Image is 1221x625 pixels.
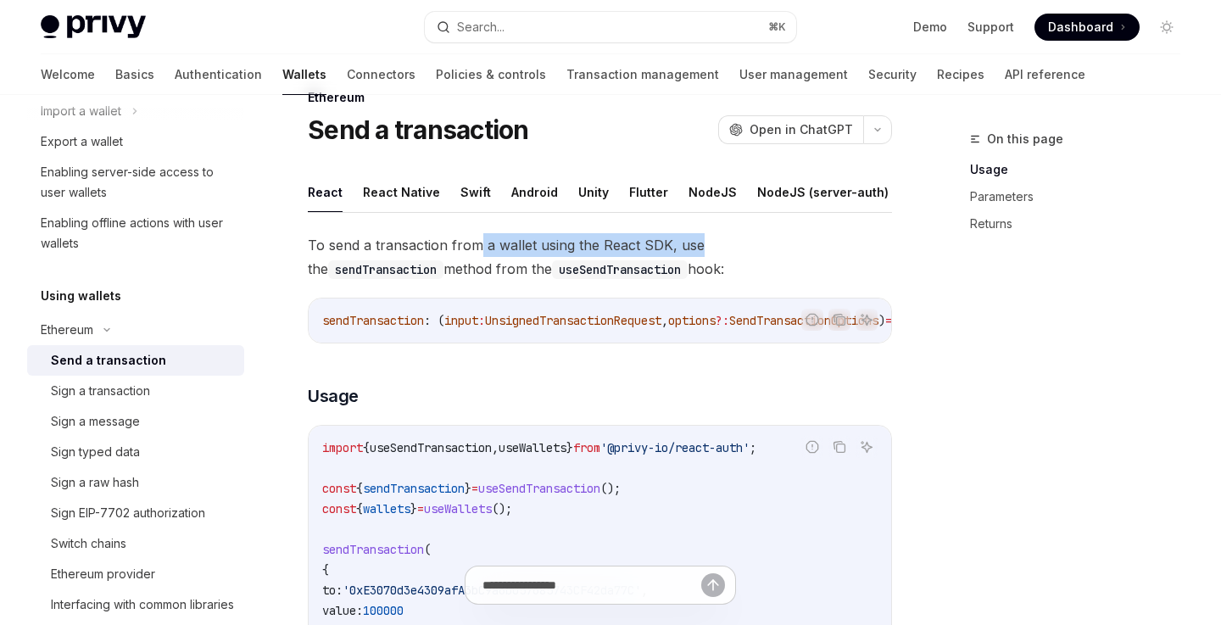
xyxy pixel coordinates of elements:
div: Ethereum [41,320,93,340]
span: } [566,440,573,455]
a: Dashboard [1034,14,1140,41]
button: Report incorrect code [801,309,823,331]
button: Copy the contents from the code block [828,436,850,458]
span: , [661,313,668,328]
button: Report incorrect code [801,436,823,458]
span: input [444,313,478,328]
div: Sign a transaction [51,381,150,401]
span: from [573,440,600,455]
button: Ask AI [856,436,878,458]
span: const [322,501,356,516]
span: sendTransaction [363,481,465,496]
span: : [478,313,485,328]
span: On this page [987,129,1063,149]
button: Toggle dark mode [1153,14,1180,41]
a: Enabling server-side access to user wallets [27,157,244,208]
button: NodeJS (server-auth) [757,172,889,212]
a: Transaction management [566,54,719,95]
a: Enabling offline actions with user wallets [27,208,244,259]
button: Swift [460,172,491,212]
a: Welcome [41,54,95,95]
button: React [308,172,343,212]
span: To send a transaction from a wallet using the React SDK, use the method from the hook: [308,233,892,281]
span: wallets [363,501,410,516]
span: useWallets [424,501,492,516]
a: Sign a message [27,406,244,437]
span: = [471,481,478,496]
a: API reference [1005,54,1085,95]
span: (); [492,501,512,516]
span: => [885,313,899,328]
a: User management [739,54,848,95]
a: Recipes [937,54,984,95]
button: Flutter [629,172,668,212]
span: } [410,501,417,516]
img: light logo [41,15,146,39]
span: ⌘ K [768,20,786,34]
button: Search...⌘K [425,12,795,42]
span: sendTransaction [322,313,424,328]
button: Android [511,172,558,212]
button: Ask AI [856,309,878,331]
span: useWallets [499,440,566,455]
button: Open in ChatGPT [718,115,863,144]
div: Enabling server-side access to user wallets [41,162,234,203]
a: Sign a raw hash [27,467,244,498]
a: Support [967,19,1014,36]
span: useSendTransaction [370,440,492,455]
code: useSendTransaction [552,260,688,279]
button: Send message [701,573,725,597]
div: Sign EIP-7702 authorization [51,503,205,523]
div: Send a transaction [51,350,166,371]
code: sendTransaction [328,260,443,279]
a: Connectors [347,54,415,95]
span: Open in ChatGPT [750,121,853,138]
a: Ethereum provider [27,559,244,589]
div: Export a wallet [41,131,123,152]
span: const [322,481,356,496]
span: Dashboard [1048,19,1113,36]
button: React Native [363,172,440,212]
span: SendTransactionOptions [729,313,878,328]
div: Sign a raw hash [51,472,139,493]
div: Switch chains [51,533,126,554]
span: , [492,440,499,455]
div: Interfacing with common libraries [51,594,234,615]
button: NodeJS [689,172,737,212]
a: Sign EIP-7702 authorization [27,498,244,528]
span: ; [750,440,756,455]
a: Returns [970,210,1194,237]
a: Wallets [282,54,326,95]
span: { [363,440,370,455]
span: { [356,501,363,516]
a: Authentication [175,54,262,95]
a: Export a wallet [27,126,244,157]
a: Security [868,54,917,95]
a: Parameters [970,183,1194,210]
span: '@privy-io/react-auth' [600,440,750,455]
a: Basics [115,54,154,95]
div: Sign a message [51,411,140,432]
span: ) [878,313,885,328]
span: Usage [308,384,359,408]
h1: Send a transaction [308,114,529,145]
span: UnsignedTransactionRequest [485,313,661,328]
span: import [322,440,363,455]
a: Sign typed data [27,437,244,467]
h5: Using wallets [41,286,121,306]
span: options [668,313,716,328]
span: useSendTransaction [478,481,600,496]
a: Send a transaction [27,345,244,376]
span: ( [424,542,431,557]
span: = [417,501,424,516]
a: Sign a transaction [27,376,244,406]
a: Switch chains [27,528,244,559]
span: ?: [716,313,729,328]
span: sendTransaction [322,542,424,557]
div: Ethereum provider [51,564,155,584]
div: Search... [457,17,505,37]
div: Ethereum [308,89,892,106]
span: : ( [424,313,444,328]
button: Unity [578,172,609,212]
button: Copy the contents from the code block [828,309,850,331]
